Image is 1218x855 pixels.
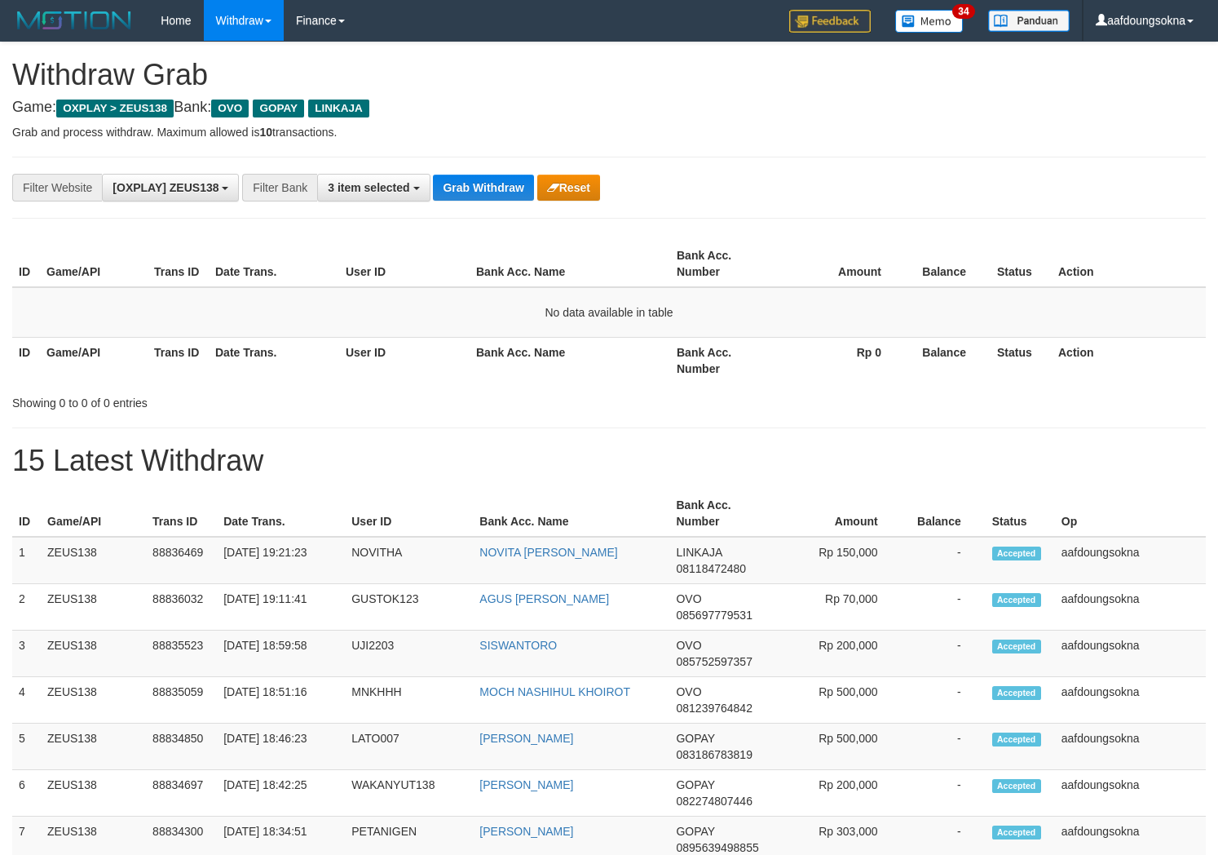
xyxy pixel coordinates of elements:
th: Status [991,337,1052,383]
span: Accepted [992,779,1041,793]
td: ZEUS138 [41,770,146,817]
td: Rp 200,000 [777,770,902,817]
button: [OXPLAY] ZEUS138 [102,174,239,202]
div: Filter Bank [242,174,317,202]
td: Rp 500,000 [777,724,902,770]
th: Game/API [41,490,146,537]
td: 2 [12,584,41,631]
td: No data available in table [12,287,1206,338]
td: ZEUS138 [41,537,146,584]
th: Trans ID [146,490,217,537]
a: NOVITA [PERSON_NAME] [479,546,617,559]
td: - [902,584,986,631]
td: MNKHHH [345,677,473,724]
th: Op [1055,490,1206,537]
td: ZEUS138 [41,677,146,724]
img: panduan.png [988,10,1070,32]
span: [OXPLAY] ZEUS138 [113,181,218,194]
span: Accepted [992,826,1041,839]
td: aafdoungsokna [1055,537,1206,584]
th: Bank Acc. Name [470,337,670,383]
span: Copy 08118472480 to clipboard [676,562,746,575]
th: Bank Acc. Name [470,241,670,287]
th: Bank Acc. Name [473,490,669,537]
td: aafdoungsokna [1055,724,1206,770]
span: Copy 083186783819 to clipboard [676,748,752,761]
td: [DATE] 18:59:58 [217,631,345,677]
td: ZEUS138 [41,584,146,631]
th: Game/API [40,241,148,287]
span: Accepted [992,733,1041,746]
th: Balance [906,337,991,383]
td: - [902,677,986,724]
p: Grab and process withdraw. Maximum allowed is transactions. [12,124,1206,140]
span: Copy 0895639498855 to clipboard [676,841,758,854]
h4: Game: Bank: [12,100,1206,116]
th: Amount [778,241,906,287]
td: [DATE] 19:11:41 [217,584,345,631]
td: Rp 500,000 [777,677,902,724]
th: Trans ID [148,241,209,287]
td: [DATE] 19:21:23 [217,537,345,584]
th: Rp 0 [778,337,906,383]
div: Showing 0 to 0 of 0 entries [12,388,496,411]
span: Copy 085752597357 to clipboard [676,655,752,668]
td: [DATE] 18:51:16 [217,677,345,724]
a: [PERSON_NAME] [479,732,573,745]
td: ZEUS138 [41,631,146,677]
td: - [902,631,986,677]
td: 5 [12,724,41,770]
td: GUSTOK123 [345,584,473,631]
th: Bank Acc. Number [670,337,778,383]
th: ID [12,241,40,287]
a: SISWANTORO [479,639,557,652]
td: 3 [12,631,41,677]
th: User ID [339,337,470,383]
td: LATO007 [345,724,473,770]
th: Amount [777,490,902,537]
th: Bank Acc. Number [670,241,778,287]
th: User ID [339,241,470,287]
td: 88834697 [146,770,217,817]
td: NOVITHA [345,537,473,584]
td: aafdoungsokna [1055,770,1206,817]
th: ID [12,490,41,537]
img: Button%20Memo.svg [895,10,964,33]
span: GOPAY [253,100,304,117]
td: 6 [12,770,41,817]
th: Action [1052,337,1206,383]
span: Accepted [992,547,1041,560]
th: Balance [906,241,991,287]
div: Filter Website [12,174,102,202]
span: Accepted [992,640,1041,653]
th: Game/API [40,337,148,383]
span: 3 item selected [328,181,409,194]
span: OVO [676,685,701,698]
button: 3 item selected [317,174,430,202]
span: OVO [211,100,249,117]
th: Action [1052,241,1206,287]
span: Accepted [992,593,1041,607]
th: Date Trans. [209,337,339,383]
td: ZEUS138 [41,724,146,770]
span: Copy 081239764842 to clipboard [676,702,752,715]
td: 88836032 [146,584,217,631]
th: Trans ID [148,337,209,383]
td: [DATE] 18:42:25 [217,770,345,817]
td: aafdoungsokna [1055,677,1206,724]
th: Balance [902,490,986,537]
button: Grab Withdraw [433,175,533,201]
a: [PERSON_NAME] [479,778,573,791]
td: aafdoungsokna [1055,584,1206,631]
td: - [902,770,986,817]
td: Rp 200,000 [777,631,902,677]
span: GOPAY [676,732,714,745]
span: GOPAY [676,778,714,791]
td: - [902,724,986,770]
th: ID [12,337,40,383]
span: LINKAJA [308,100,369,117]
span: Accepted [992,686,1041,700]
span: Copy 082274807446 to clipboard [676,795,752,808]
td: UJI2203 [345,631,473,677]
td: 4 [12,677,41,724]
